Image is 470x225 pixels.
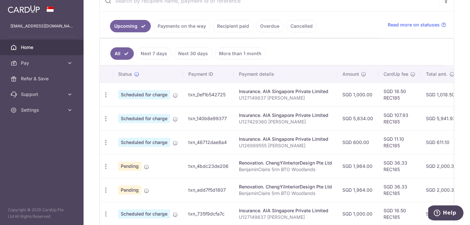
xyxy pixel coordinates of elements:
div: Insurance. AIA Singapore Private Limited [239,207,332,214]
a: Payments on the way [153,20,210,32]
td: txn_48712dae8a4 [183,130,234,154]
span: Pending [118,185,141,195]
td: txn_0ef1b542725 [183,83,234,106]
span: Refer & Save [21,75,64,82]
span: Pay [21,60,64,66]
div: Insurance. AIA Singapore Private Limited [239,88,332,95]
p: U127149637 [PERSON_NAME] [239,214,332,220]
p: BenjaminClaire 5rm BTO Woodlands [239,166,332,173]
td: txn_edd7f5d1807 [183,178,234,202]
div: Insurance. AIA Singapore Private Limited [239,136,332,142]
div: Renovation. ChengYiInteriorDesign Pte Ltd [239,160,332,166]
span: CardUp fee [384,71,408,77]
a: Next 7 days [136,47,171,60]
td: SGD 2,000.33 [421,154,462,178]
a: Read more on statuses [388,22,446,28]
a: Upcoming [110,20,151,32]
td: SGD 18.50 REC185 [378,83,421,106]
p: U127429360 [PERSON_NAME] [239,119,332,125]
a: Next 30 days [174,47,212,60]
th: Payment details [234,66,337,83]
td: SGD 1,000.00 [337,83,378,106]
td: SGD 5,941.93 [421,106,462,130]
p: U126989555 [PERSON_NAME] [239,142,332,149]
span: Total amt. [426,71,447,77]
span: Amount [342,71,359,77]
span: Read more on statuses [388,22,440,28]
span: Settings [21,107,64,113]
td: SGD 600.00 [337,130,378,154]
a: Cancelled [286,20,317,32]
td: txn_4bdc23de206 [183,154,234,178]
th: Payment ID [183,66,234,83]
p: BenjaminClaire 5rm BTO Woodlands [239,190,332,197]
td: txn_140b8e99377 [183,106,234,130]
p: [EMAIL_ADDRESS][DOMAIN_NAME] [10,23,73,29]
p: U127149637 [PERSON_NAME] [239,95,332,101]
td: SGD 1,018.50 [421,83,462,106]
td: SGD 11.10 REC185 [378,130,421,154]
td: SGD 2,000.33 [421,178,462,202]
td: SGD 36.33 REC185 [378,154,421,178]
td: SGD 1,964.00 [337,178,378,202]
div: Renovation. ChengYiInteriorDesign Pte Ltd [239,184,332,190]
td: SGD 36.33 REC185 [378,178,421,202]
td: SGD 5,834.00 [337,106,378,130]
td: SGD 107.93 REC185 [378,106,421,130]
iframe: Opens a widget where you can find more information [428,205,463,222]
span: Home [21,44,64,51]
a: More than 1 month [215,47,266,60]
a: Recipient paid [213,20,253,32]
span: Pending [118,162,141,171]
span: Scheduled for charge [118,138,170,147]
a: All [110,47,134,60]
div: Insurance. AIA Singapore Private Limited [239,112,332,119]
span: Status [118,71,132,77]
span: Scheduled for charge [118,209,170,218]
td: SGD 611.10 [421,130,462,154]
a: Overdue [256,20,284,32]
span: Scheduled for charge [118,114,170,123]
td: SGD 1,964.00 [337,154,378,178]
span: Support [21,91,64,98]
span: Scheduled for charge [118,90,170,99]
img: CardUp [8,5,40,13]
